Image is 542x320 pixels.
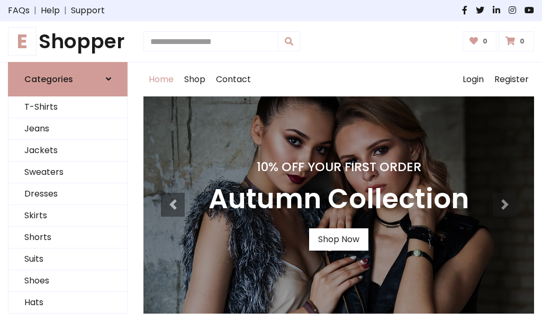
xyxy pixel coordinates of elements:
[41,4,60,17] a: Help
[179,63,211,96] a: Shop
[8,227,127,248] a: Shorts
[8,27,37,56] span: E
[60,4,71,17] span: |
[30,4,41,17] span: |
[143,63,179,96] a: Home
[209,159,469,174] h4: 10% Off Your First Order
[209,183,469,216] h3: Autumn Collection
[8,270,127,292] a: Shoes
[8,30,128,54] a: EShopper
[8,292,127,314] a: Hats
[463,31,497,51] a: 0
[8,140,127,162] a: Jackets
[8,205,127,227] a: Skirts
[8,162,127,183] a: Sweaters
[517,37,527,46] span: 0
[309,228,368,251] a: Shop Now
[457,63,489,96] a: Login
[480,37,490,46] span: 0
[211,63,256,96] a: Contact
[489,63,534,96] a: Register
[8,4,30,17] a: FAQs
[8,183,127,205] a: Dresses
[8,248,127,270] a: Suits
[24,74,73,84] h6: Categories
[499,31,534,51] a: 0
[8,62,128,96] a: Categories
[71,4,105,17] a: Support
[8,96,127,118] a: T-Shirts
[8,30,128,54] h1: Shopper
[8,118,127,140] a: Jeans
